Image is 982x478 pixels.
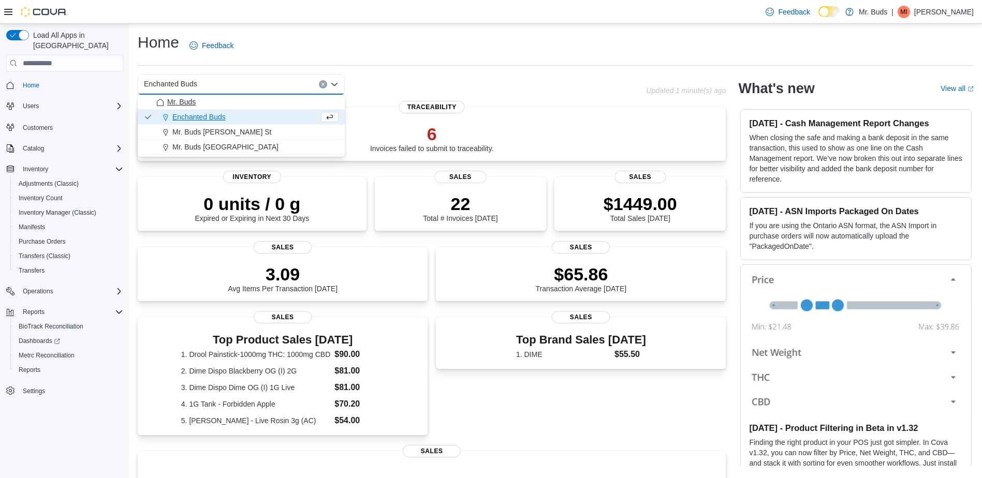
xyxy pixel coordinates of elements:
[181,334,385,346] h3: Top Product Sales [DATE]
[19,163,123,175] span: Inventory
[2,78,127,93] button: Home
[319,80,327,88] button: Clear input
[202,40,233,51] span: Feedback
[900,6,907,18] span: MI
[223,171,281,183] span: Inventory
[23,165,48,173] span: Inventory
[23,287,53,295] span: Operations
[23,102,39,110] span: Users
[552,241,610,253] span: Sales
[403,445,461,457] span: Sales
[14,235,123,248] span: Purchase Orders
[23,308,45,316] span: Reports
[749,132,963,184] p: When closing the safe and making a bank deposit in the same transaction, this used to show as one...
[941,84,974,93] a: View allExternal link
[19,100,123,112] span: Users
[19,351,75,360] span: Metrc Reconciliation
[10,191,127,205] button: Inventory Count
[423,193,497,222] div: Total # Invoices [DATE]
[138,32,179,53] h1: Home
[172,127,271,137] span: Mr. Buds [PERSON_NAME] St
[10,176,127,191] button: Adjustments (Classic)
[334,365,384,377] dd: $81.00
[23,144,44,153] span: Catalog
[818,17,819,18] span: Dark Mode
[138,95,345,110] button: Mr. Buds
[19,142,48,155] button: Catalog
[138,95,345,155] div: Choose from the following options
[19,306,123,318] span: Reports
[172,142,279,152] span: Mr. Buds [GEOGRAPHIC_DATA]
[138,125,345,140] button: Mr. Buds [PERSON_NAME] St
[228,264,338,293] div: Avg Items Per Transaction [DATE]
[14,320,123,333] span: BioTrack Reconciliation
[2,305,127,319] button: Reports
[19,194,63,202] span: Inventory Count
[2,119,127,135] button: Customers
[14,235,70,248] a: Purchase Orders
[19,142,123,155] span: Catalog
[2,99,127,113] button: Users
[21,7,67,17] img: Cova
[2,141,127,156] button: Catalog
[10,363,127,377] button: Reports
[10,234,127,249] button: Purchase Orders
[891,6,893,18] p: |
[370,124,494,144] p: 6
[138,140,345,155] button: Mr. Buds [GEOGRAPHIC_DATA]
[10,334,127,348] a: Dashboards
[334,348,384,361] dd: $90.00
[19,237,66,246] span: Purchase Orders
[14,221,123,233] span: Manifests
[228,264,338,285] p: 3.09
[19,100,43,112] button: Users
[423,193,497,214] p: 22
[738,80,814,97] h2: What's new
[6,73,123,425] nav: Complex example
[14,177,123,190] span: Adjustments (Classic)
[181,382,330,393] dt: 3. Dime Dispo Dime OG (I) 1G Live
[968,86,974,92] svg: External link
[614,171,666,183] span: Sales
[19,223,45,231] span: Manifests
[29,30,123,51] span: Load All Apps in [GEOGRAPHIC_DATA]
[10,319,127,334] button: BioTrack Reconciliation
[370,124,494,153] div: Invoices failed to submit to traceability.
[2,284,127,298] button: Operations
[254,311,312,323] span: Sales
[2,383,127,398] button: Settings
[23,81,39,89] span: Home
[14,335,64,347] a: Dashboards
[914,6,974,18] p: [PERSON_NAME]
[898,6,910,18] div: Mike Issa
[144,78,197,90] span: Enchanted Buds
[334,398,384,410] dd: $70.20
[604,193,677,222] div: Total Sales [DATE]
[19,180,79,188] span: Adjustments (Classic)
[19,384,123,397] span: Settings
[14,364,45,376] a: Reports
[14,250,75,262] a: Transfers (Classic)
[334,381,384,394] dd: $81.00
[181,415,330,426] dt: 5. [PERSON_NAME] - Live Rosin 3g (AC)
[19,385,49,397] a: Settings
[399,101,465,113] span: Traceability
[10,249,127,263] button: Transfers (Classic)
[167,97,196,107] span: Mr. Buds
[818,6,840,17] input: Dark Mode
[10,220,127,234] button: Manifests
[23,124,53,132] span: Customers
[14,264,123,277] span: Transfers
[185,35,238,56] a: Feedback
[14,206,123,219] span: Inventory Manager (Classic)
[749,206,963,216] h3: [DATE] - ASN Imports Packaged On Dates
[14,349,123,362] span: Metrc Reconciliation
[10,205,127,220] button: Inventory Manager (Classic)
[181,366,330,376] dt: 2. Dime Dispo Blackberry OG (I) 2G
[14,250,123,262] span: Transfers (Classic)
[552,311,610,323] span: Sales
[19,285,57,297] button: Operations
[14,192,67,204] a: Inventory Count
[536,264,627,285] p: $65.86
[14,320,87,333] a: BioTrack Reconciliation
